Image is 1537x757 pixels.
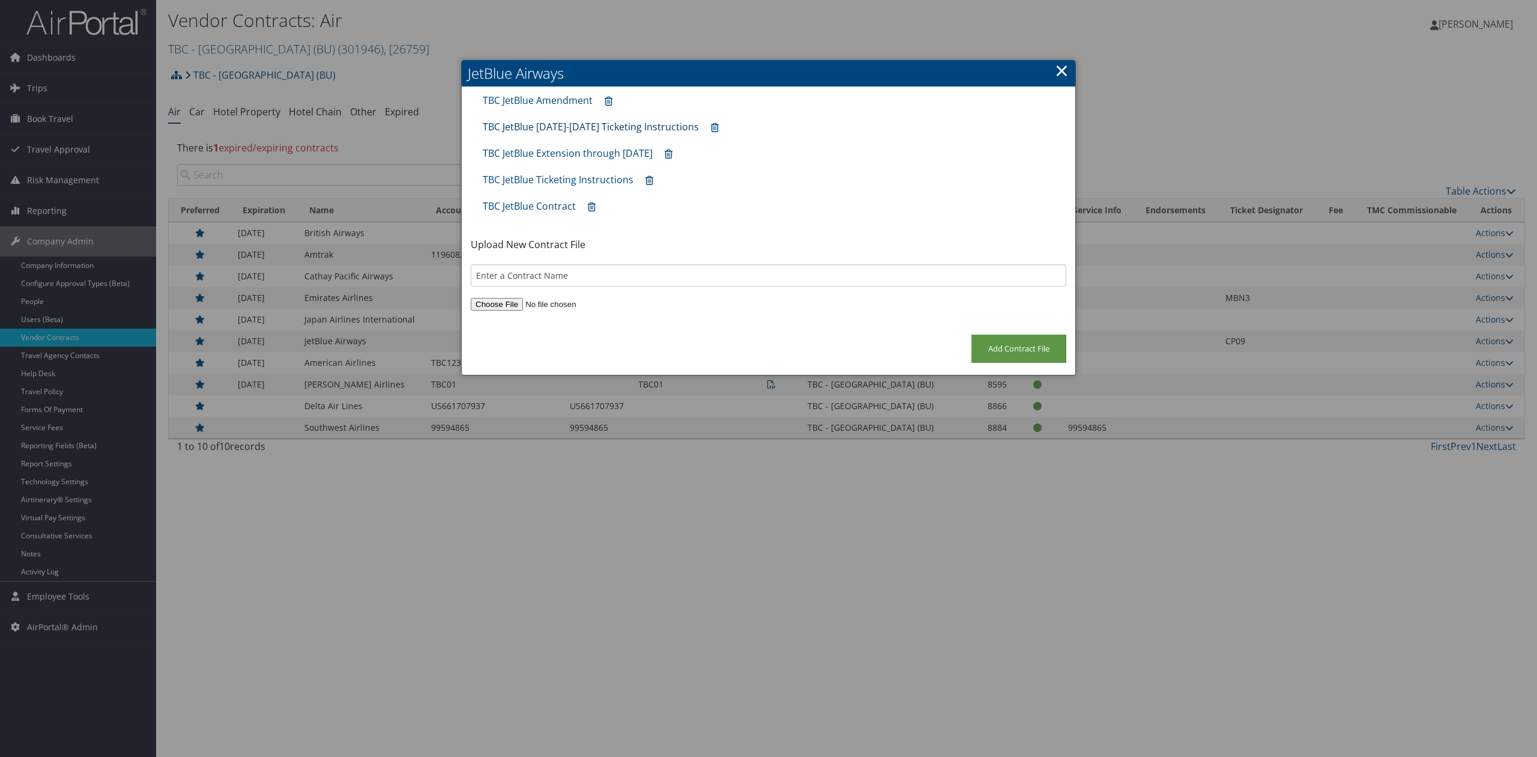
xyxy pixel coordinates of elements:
[471,264,1066,287] input: Enter a Contract Name
[483,173,633,186] a: TBC JetBlue Ticketing Instructions
[483,120,699,133] a: TBC JetBlue [DATE]-[DATE] Ticketing Instructions
[1055,58,1069,82] a: ×
[471,237,1066,253] p: Upload New Contract File
[582,196,602,218] a: Remove contract
[639,169,659,192] a: Remove contract
[483,199,576,213] a: TBC JetBlue Contract
[483,94,593,107] a: TBC JetBlue Amendment
[971,335,1066,363] input: Add Contract File
[659,143,678,165] a: Remove contract
[599,90,618,112] a: Remove contract
[462,60,1075,87] h2: JetBlue Airways
[483,147,653,160] a: TBC JetBlue Extension through [DATE]
[705,117,725,139] a: Remove contract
